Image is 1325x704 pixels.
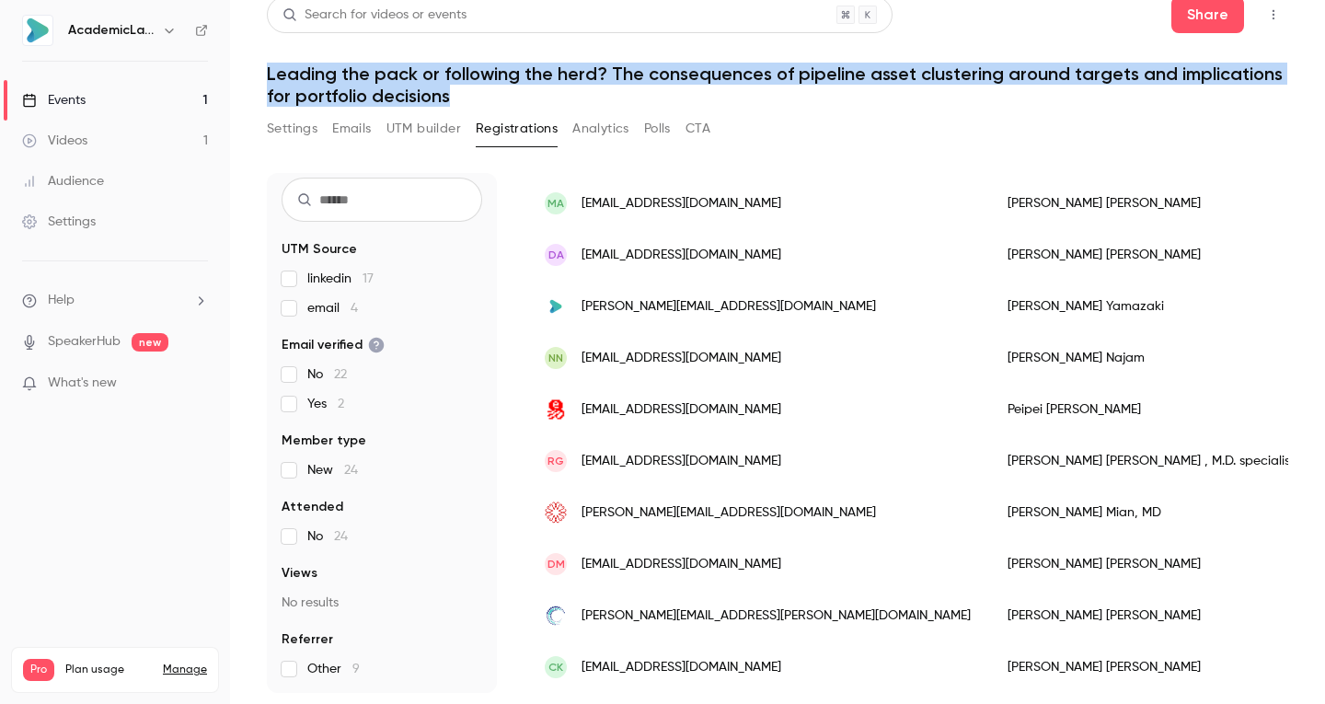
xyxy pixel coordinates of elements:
[545,605,567,627] img: outruntx.com
[548,247,564,263] span: DA
[572,114,629,144] button: Analytics
[386,114,461,144] button: UTM builder
[282,240,357,259] span: UTM Source
[307,270,374,288] span: linkedin
[68,21,155,40] h6: AcademicLabs
[307,461,358,479] span: New
[582,297,876,317] span: [PERSON_NAME][EMAIL_ADDRESS][DOMAIN_NAME]
[363,272,374,285] span: 17
[132,333,168,352] span: new
[186,375,208,392] iframe: Noticeable Trigger
[48,291,75,310] span: Help
[548,659,563,675] span: CK
[307,527,348,546] span: No
[307,299,358,317] span: email
[548,350,563,366] span: NN
[282,336,385,354] span: Email verified
[267,114,317,144] button: Settings
[334,368,347,381] span: 22
[334,530,348,543] span: 24
[22,91,86,110] div: Events
[352,663,360,675] span: 9
[582,452,781,471] span: [EMAIL_ADDRESS][DOMAIN_NAME]
[282,432,366,450] span: Member type
[307,660,360,678] span: Other
[547,453,564,469] span: RG
[582,658,781,677] span: [EMAIL_ADDRESS][DOMAIN_NAME]
[582,349,781,368] span: [EMAIL_ADDRESS][DOMAIN_NAME]
[686,114,710,144] button: CTA
[163,663,207,677] a: Manage
[282,630,333,649] span: Referrer
[351,302,358,315] span: 4
[344,464,358,477] span: 24
[332,114,371,144] button: Emails
[547,556,565,572] span: DM
[338,398,344,410] span: 2
[644,114,671,144] button: Polls
[22,213,96,231] div: Settings
[582,606,971,626] span: [PERSON_NAME][EMAIL_ADDRESS][PERSON_NAME][DOMAIN_NAME]
[582,503,876,523] span: [PERSON_NAME][EMAIL_ADDRESS][DOMAIN_NAME]
[307,395,344,413] span: Yes
[582,246,781,265] span: [EMAIL_ADDRESS][DOMAIN_NAME]
[267,63,1288,107] h1: Leading the pack or following the herd? The consequences of pipeline asset clustering around targ...
[545,295,567,317] img: academiclabs.com
[307,365,347,384] span: No
[282,498,343,516] span: Attended
[22,172,104,190] div: Audience
[48,374,117,393] span: What's new
[282,6,467,25] div: Search for videos or events
[282,594,482,612] p: No results
[582,194,781,214] span: [EMAIL_ADDRESS][DOMAIN_NAME]
[476,114,558,144] button: Registrations
[48,332,121,352] a: SpeakerHub
[22,291,208,310] li: help-dropdown-opener
[545,398,567,421] img: 126.com
[545,502,567,525] img: woolseypharma.com
[282,564,317,583] span: Views
[23,16,52,45] img: AcademicLabs
[65,663,152,677] span: Plan usage
[22,132,87,150] div: Videos
[282,240,482,678] section: facet-groups
[23,659,54,681] span: Pro
[582,555,781,574] span: [EMAIL_ADDRESS][DOMAIN_NAME]
[582,400,781,420] span: [EMAIL_ADDRESS][DOMAIN_NAME]
[547,195,564,212] span: MA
